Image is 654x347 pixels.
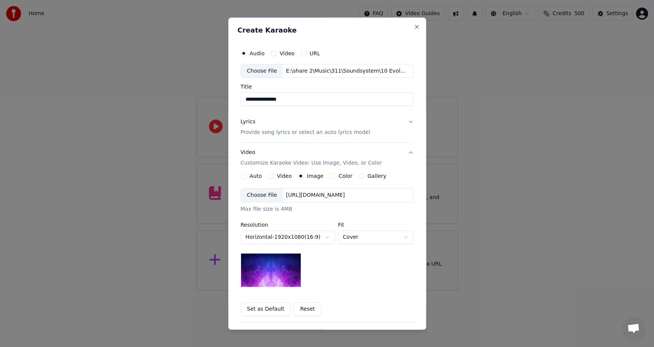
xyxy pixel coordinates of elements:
[241,189,283,202] div: Choose File
[241,143,414,173] button: VideoCustomize Karaoke Video: Use Image, Video, or Color
[241,118,255,126] div: Lyrics
[241,84,414,90] label: Title
[238,27,417,34] h2: Create Karaoke
[283,192,348,199] div: [URL][DOMAIN_NAME]
[241,129,370,137] p: Provide song lyrics or select an auto lyrics model
[250,51,265,56] label: Audio
[241,64,283,78] div: Choose File
[310,51,320,56] label: URL
[339,174,353,179] label: Color
[241,112,414,143] button: LyricsProvide song lyrics or select an auto lyrics model
[241,149,382,167] div: Video
[241,223,335,228] label: Resolution
[307,174,323,179] label: Image
[250,174,262,179] label: Auto
[241,323,414,342] button: Advanced
[338,223,414,228] label: Fit
[241,206,414,213] div: Max file size is 4MB
[283,67,411,75] div: E:\share 2\Music\311\Soundsystem\10 Evolution.mp3
[241,160,382,167] p: Customize Karaoke Video: Use Image, Video, or Color
[368,174,387,179] label: Gallery
[241,173,414,322] div: VideoCustomize Karaoke Video: Use Image, Video, or Color
[241,303,291,316] button: Set as Default
[280,51,294,56] label: Video
[277,174,292,179] label: Video
[294,303,321,316] button: Reset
